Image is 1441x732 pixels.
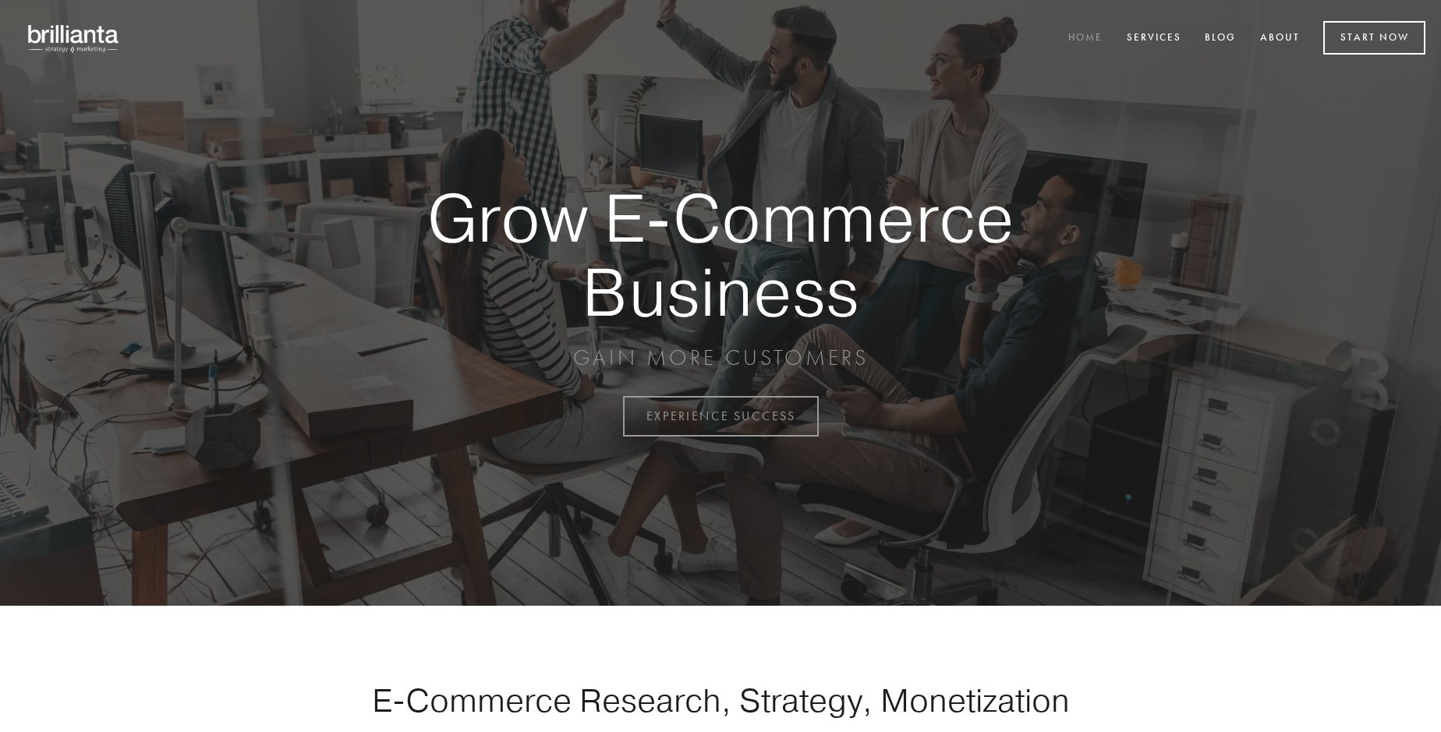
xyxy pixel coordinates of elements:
img: brillianta - research, strategy, marketing [16,16,133,61]
a: Home [1058,26,1113,51]
p: GAIN MORE CUSTOMERS [373,344,1068,372]
h1: E-Commerce Research, Strategy, Monetization [323,681,1118,720]
a: Start Now [1323,21,1425,55]
a: EXPERIENCE SUCCESS [623,396,819,437]
strong: Grow E-Commerce Business [373,181,1068,328]
a: Services [1117,26,1191,51]
a: Blog [1195,26,1246,51]
a: About [1250,26,1310,51]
